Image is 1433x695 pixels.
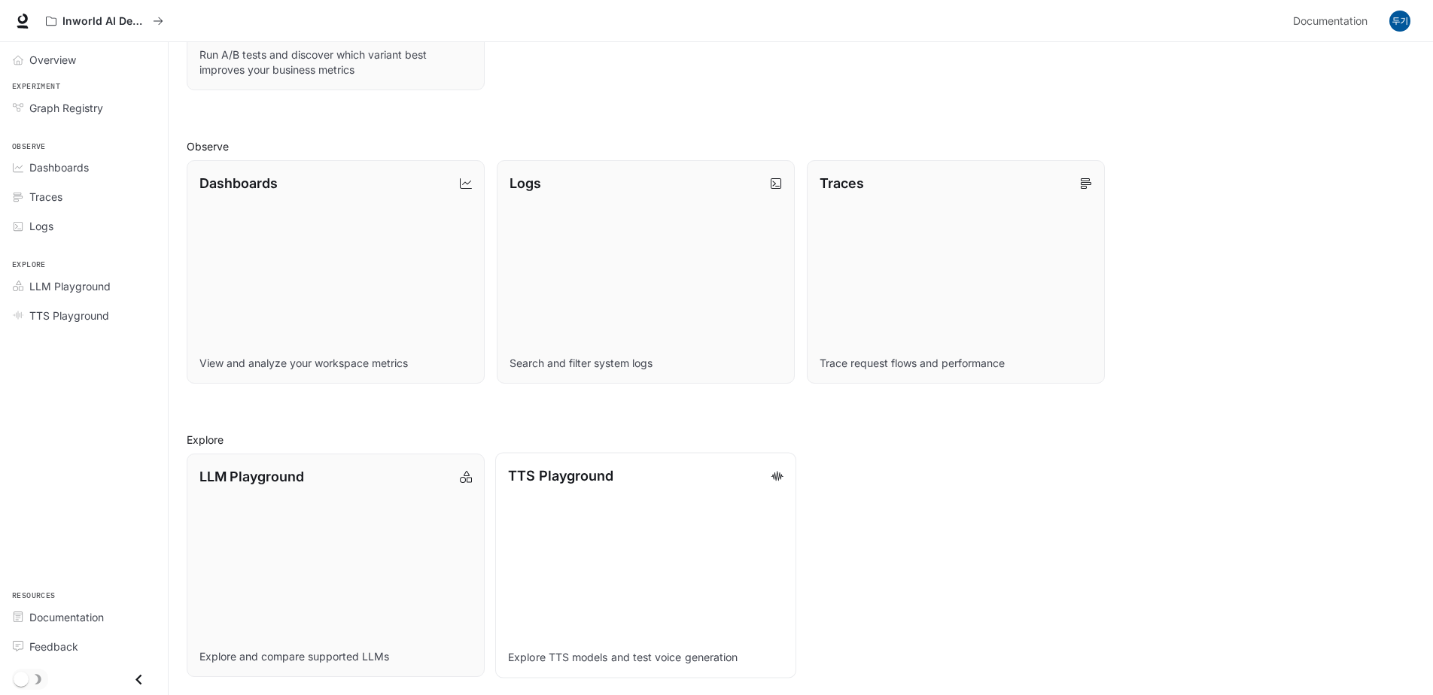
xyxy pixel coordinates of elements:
span: Overview [29,52,76,68]
span: Dark mode toggle [14,670,29,687]
a: Graph Registry [6,95,162,121]
a: TTS PlaygroundExplore TTS models and test voice generation [495,453,796,678]
p: Trace request flows and performance [820,356,1092,371]
button: All workspaces [39,6,170,36]
p: TTS Playground [508,466,613,486]
a: DashboardsView and analyze your workspace metrics [187,160,485,384]
span: LLM Playground [29,278,111,294]
span: Feedback [29,639,78,654]
a: Traces [6,184,162,210]
h2: Explore [187,432,1415,448]
span: Documentation [1293,12,1368,31]
p: Run A/B tests and discover which variant best improves your business metrics [199,47,472,77]
p: View and analyze your workspace metrics [199,356,472,371]
span: Logs [29,218,53,234]
a: LLM Playground [6,273,162,299]
a: Overview [6,47,162,73]
span: Dashboards [29,159,89,175]
p: Logs [510,173,541,193]
a: LogsSearch and filter system logs [497,160,795,384]
button: User avatar [1385,6,1415,36]
a: LLM PlaygroundExplore and compare supported LLMs [187,454,485,677]
a: Logs [6,213,162,239]
p: Search and filter system logs [510,356,782,371]
img: User avatar [1389,11,1410,32]
span: Traces [29,189,62,205]
p: Inworld AI Demos [62,15,147,28]
p: Explore TTS models and test voice generation [508,650,783,665]
a: TracesTrace request flows and performance [807,160,1105,384]
h2: Observe [187,138,1415,154]
p: LLM Playground [199,466,304,487]
a: Feedback [6,633,162,660]
p: Explore and compare supported LLMs [199,649,472,664]
span: Graph Registry [29,100,103,116]
a: Documentation [6,604,162,630]
span: Documentation [29,609,104,625]
p: Dashboards [199,173,278,193]
a: TTS Playground [6,302,162,329]
button: Close drawer [122,664,156,695]
a: Documentation [1287,6,1379,36]
a: Dashboards [6,154,162,181]
span: TTS Playground [29,308,109,323]
p: Traces [820,173,864,193]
